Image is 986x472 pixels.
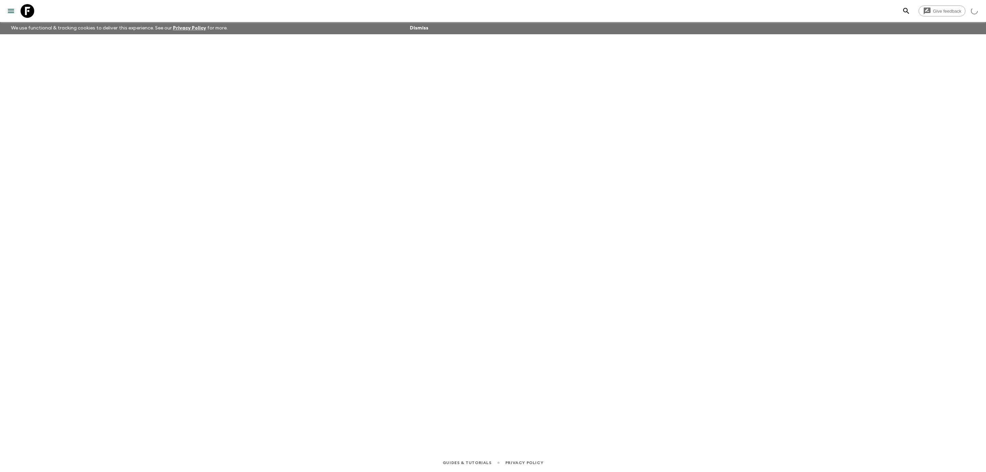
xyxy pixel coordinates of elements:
[4,4,18,18] button: menu
[899,4,913,18] button: search adventures
[443,459,492,467] a: Guides & Tutorials
[173,26,206,30] a: Privacy Policy
[929,9,965,14] span: Give feedback
[919,5,965,16] a: Give feedback
[505,459,543,467] a: Privacy Policy
[408,23,430,33] button: Dismiss
[8,22,230,34] p: We use functional & tracking cookies to deliver this experience. See our for more.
